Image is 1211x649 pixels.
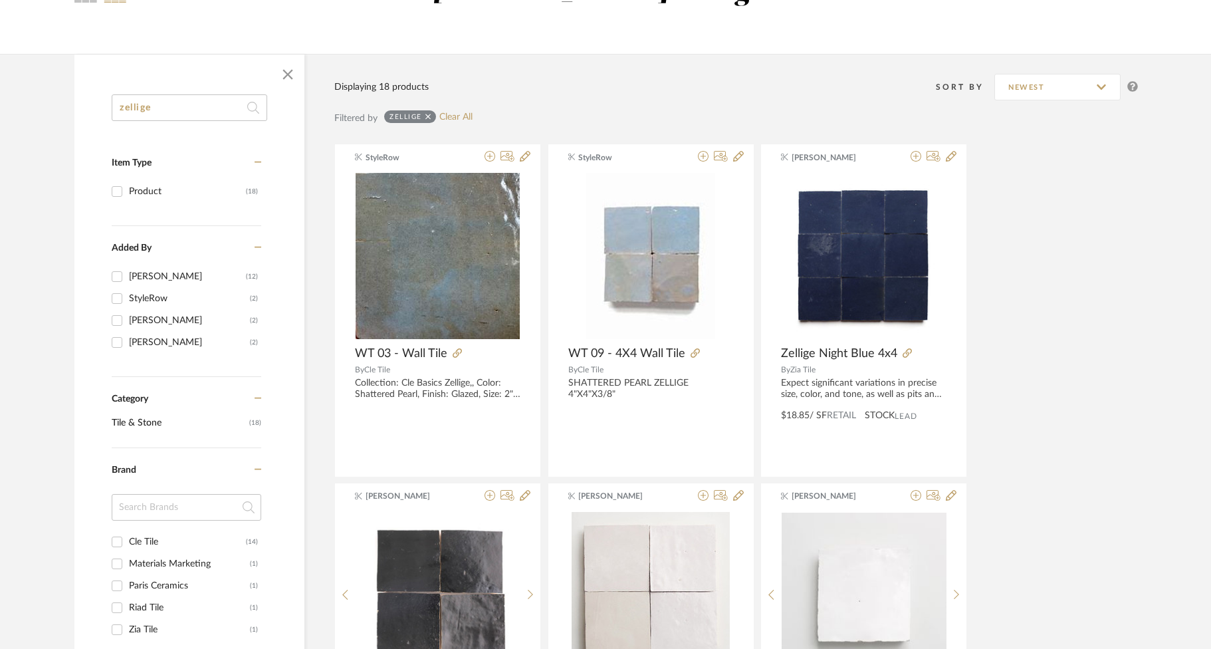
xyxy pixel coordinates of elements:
span: Brand [112,465,136,475]
span: By [355,366,364,374]
div: (12) [246,266,258,287]
span: (18) [249,412,261,434]
input: Search Brands [112,494,261,521]
span: [PERSON_NAME] [366,490,449,502]
div: (1) [250,597,258,618]
div: Product [129,181,246,202]
img: WT 09 - 4X4 Wall Tile [586,173,715,339]
div: [PERSON_NAME] [129,266,246,287]
div: SHATTERED PEARL ZELLIGE 4"X4"X3/8" [568,378,734,400]
input: Search within 18 results [112,94,267,121]
div: (1) [250,575,258,596]
span: [PERSON_NAME] [792,152,875,164]
div: StyleRow [129,288,250,309]
span: Retail [827,411,856,420]
div: (1) [250,553,258,575]
span: Added By [112,243,152,253]
span: Item Type [112,158,152,168]
div: (14) [246,531,258,553]
span: WT 03 - Wall Tile [355,346,447,361]
div: Sort By [936,80,994,94]
div: (18) [246,181,258,202]
span: STOCK [865,409,895,423]
div: [PERSON_NAME] [129,332,250,353]
span: / SF [810,411,827,420]
span: Cle Tile [364,366,390,374]
div: Riad Tile [129,597,250,618]
img: Zellige Night Blue 4x4 [781,174,946,339]
div: (2) [250,332,258,353]
span: [PERSON_NAME] [792,490,875,502]
span: Zellige Night Blue 4x4 [781,346,897,361]
div: Zia Tile [129,619,250,640]
img: WT 03 - Wall Tile [356,173,520,339]
div: (2) [250,288,258,309]
div: (1) [250,619,258,640]
a: Clear All [439,112,473,123]
div: zellige [389,112,422,121]
div: Paris Ceramics [129,575,250,596]
span: StyleRow [366,152,449,164]
button: Close [275,61,301,88]
span: Tile & Stone [112,412,246,434]
div: Displaying 18 products [334,80,429,94]
span: Lead [895,412,917,421]
div: Materials Marketing [129,553,250,575]
div: [PERSON_NAME] [129,310,250,331]
div: (2) [250,310,258,331]
span: [PERSON_NAME] [578,490,662,502]
span: StyleRow [578,152,662,164]
span: $18.85 [781,411,810,420]
div: Collection: Cle Basics Zellige,, Color: Shattered Pearl, Finish: Glazed, Size: 2" x 6" x 3/4" Sub... [355,378,520,400]
span: WT 09 - 4X4 Wall Tile [568,346,685,361]
span: Cle Tile [578,366,604,374]
span: By [781,366,790,374]
span: Category [112,394,148,405]
span: Zia Tile [790,366,816,374]
div: Expect significant variations in precise size, color, and tone, as well as pits and chips. These ... [781,378,946,400]
div: Filtered by [334,111,378,126]
div: Cle Tile [129,531,246,553]
span: By [568,366,578,374]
